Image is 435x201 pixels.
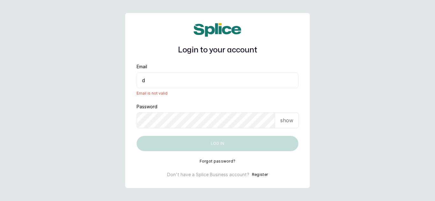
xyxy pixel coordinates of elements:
span: Email is not valid [137,91,298,96]
button: Forgot password? [200,159,236,164]
button: Log in [137,136,298,151]
button: Register [252,171,268,178]
input: email@acme.com [137,72,298,88]
label: Password [137,104,157,110]
p: show [280,117,293,124]
label: Email [137,64,147,70]
h1: Login to your account [137,44,298,56]
p: Don't have a Splice Business account? [167,171,249,178]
